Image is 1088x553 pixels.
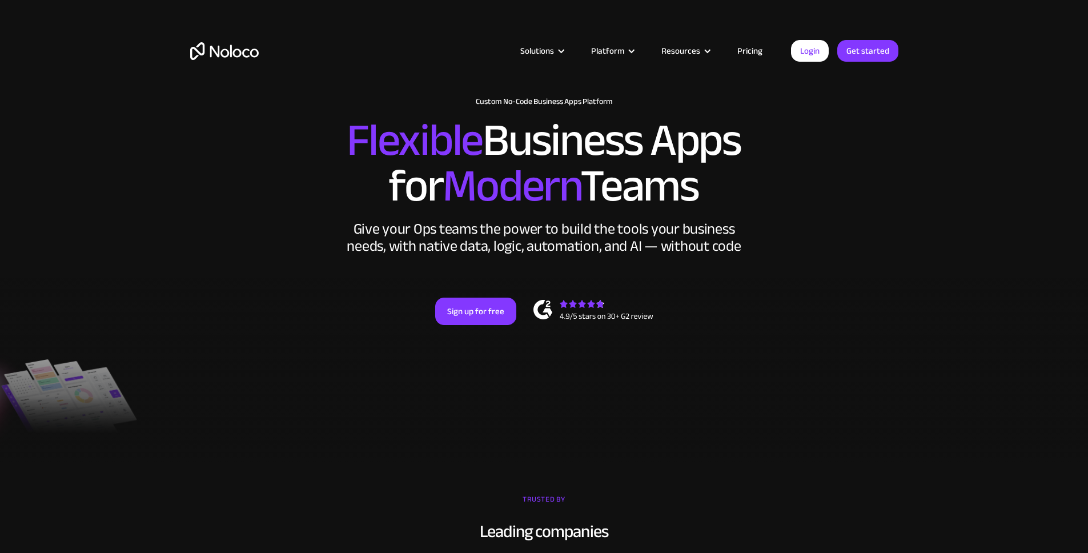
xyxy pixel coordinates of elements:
div: Resources [647,43,723,58]
div: Platform [577,43,647,58]
a: home [190,42,259,60]
a: Get started [837,40,898,62]
div: Resources [661,43,700,58]
span: Flexible [347,98,483,183]
div: Solutions [520,43,554,58]
div: Give your Ops teams the power to build the tools your business needs, with native data, logic, au... [344,221,744,255]
div: Platform [591,43,624,58]
span: Modern [443,143,580,229]
h2: Business Apps for Teams [190,118,898,209]
div: Solutions [506,43,577,58]
a: Sign up for free [435,298,516,325]
a: Pricing [723,43,777,58]
a: Login [791,40,829,62]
